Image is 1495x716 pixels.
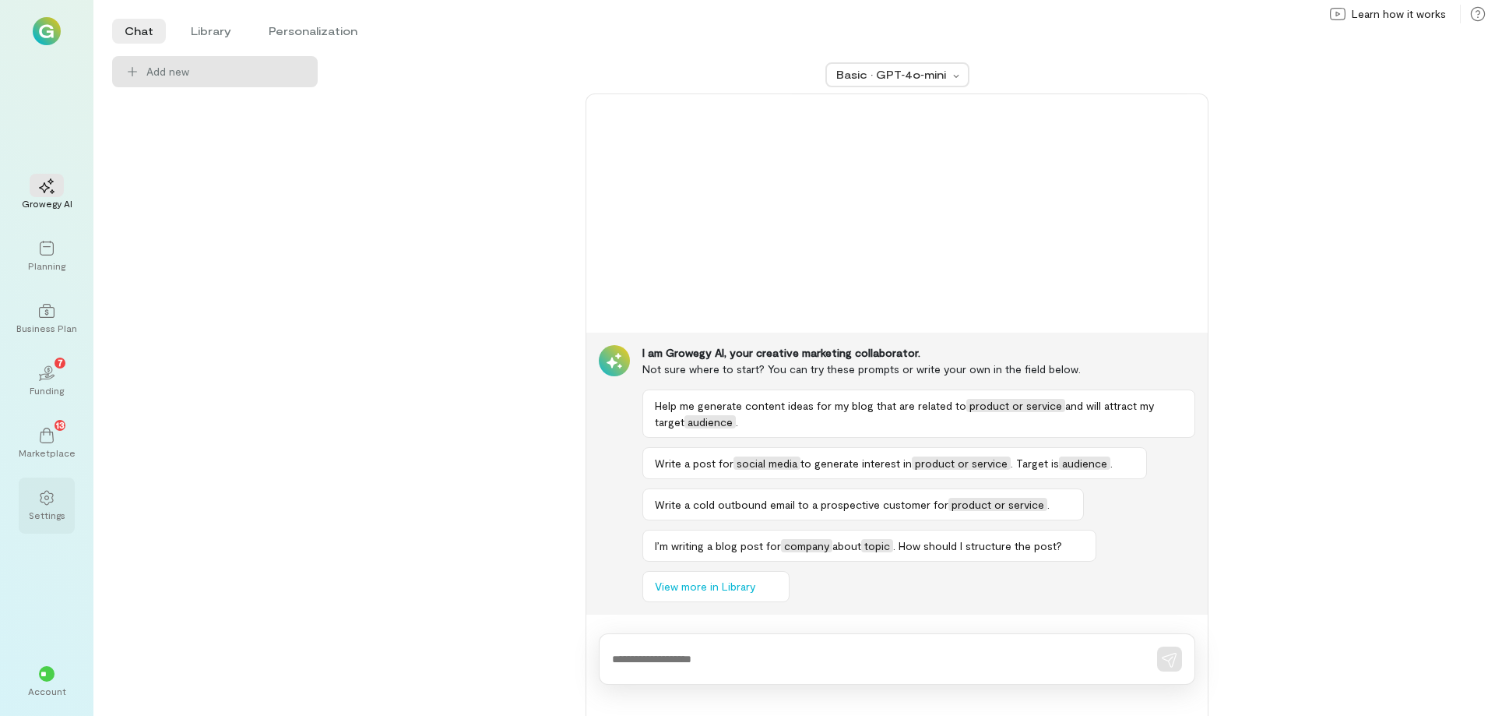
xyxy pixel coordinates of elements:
[146,64,305,79] span: Add new
[1011,457,1059,470] span: . Target is
[800,457,912,470] span: to generate interest in
[1110,457,1113,470] span: .
[19,166,75,222] a: Growegy AI
[733,457,800,470] span: social media
[655,399,966,412] span: Help me generate content ideas for my blog that are related to
[642,447,1147,479] button: Write a post forsocial mediato generate interest inproduct or service. Target isaudience.
[642,530,1096,562] button: I’m writing a blog post forcompanyabouttopic. How should I structure the post?
[19,478,75,534] a: Settings
[28,259,65,272] div: Planning
[655,539,781,552] span: I’m writing a blog post for
[29,509,65,521] div: Settings
[736,415,738,429] span: .
[178,19,244,44] li: Library
[56,418,65,432] span: 13
[642,390,1195,438] button: Help me generate content ideas for my blog that are related toproduct or serviceand will attract ...
[1059,457,1110,470] span: audience
[19,446,76,459] div: Marketplace
[912,457,1011,470] span: product or service
[655,498,948,511] span: Write a cold outbound email to a prospective customer for
[256,19,370,44] li: Personalization
[642,345,1195,361] div: I am Growegy AI, your creative marketing collaborator.
[1047,498,1050,511] span: .
[30,384,64,397] div: Funding
[684,415,736,429] span: audience
[112,19,166,44] li: Chat
[655,579,755,594] span: View more in Library
[22,197,72,210] div: Growegy AI
[19,228,75,284] a: Planning
[642,571,790,602] button: View more in Library
[966,399,1065,412] span: product or service
[655,457,733,470] span: Write a post for
[893,539,1062,552] span: . How should I structure the post?
[861,539,893,552] span: topic
[832,539,861,552] span: about
[948,498,1047,511] span: product or service
[781,539,832,552] span: company
[836,67,948,83] div: Basic · GPT‑4o‑mini
[642,489,1084,520] button: Write a cold outbound email to a prospective customer forproduct or service.
[19,415,75,471] a: Marketplace
[16,322,77,334] div: Business Plan
[28,685,66,697] div: Account
[642,361,1195,377] div: Not sure where to start? You can try these prompts or write your own in the field below.
[58,355,63,369] span: 7
[19,291,75,347] a: Business Plan
[19,353,75,409] a: Funding
[1352,6,1446,22] span: Learn how it works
